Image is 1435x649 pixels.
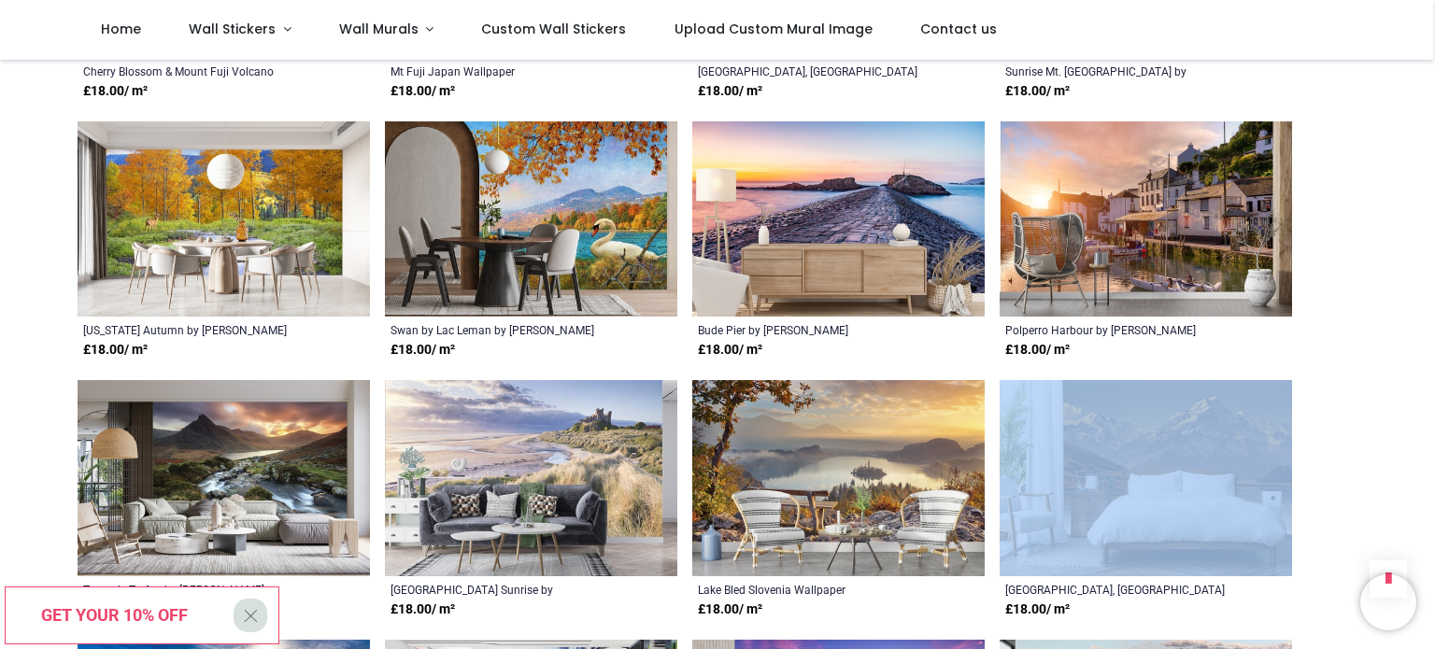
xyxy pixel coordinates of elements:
[692,121,985,317] img: Bude Pier Wall Mural by Gary Holpin
[391,63,616,78] a: Mt Fuji Japan Wallpaper
[101,20,141,38] span: Home
[83,322,308,337] a: [US_STATE] Autumn by [PERSON_NAME]
[83,582,308,597] a: Towards Tryfan by [PERSON_NAME]
[698,82,762,101] strong: £ 18.00 / m²
[385,121,677,317] img: Swan by Lac Leman Wall Mural by Chris Vest
[339,20,419,38] span: Wall Murals
[78,121,370,317] img: Colorado Autumn Wall Mural by Chris Vest
[698,600,762,619] strong: £ 18.00 / m²
[1005,341,1070,360] strong: £ 18.00 / m²
[1005,322,1230,337] a: Polperro Harbour by [PERSON_NAME]
[698,63,923,78] a: [GEOGRAPHIC_DATA], [GEOGRAPHIC_DATA] Landscape Wallpaper
[698,341,762,360] strong: £ 18.00 / m²
[1000,380,1292,576] img: Mount Cook, New Zealand Misty Mountain Wall Mural Wallpaper
[189,20,276,38] span: Wall Stickers
[698,582,923,597] a: Lake Bled Slovenia Wallpaper
[1005,582,1230,597] a: [GEOGRAPHIC_DATA], [GEOGRAPHIC_DATA] [PERSON_NAME] Mountain Wallpaper
[391,322,616,337] a: Swan by Lac Leman by [PERSON_NAME]
[1360,574,1416,630] iframe: Brevo live chat
[391,341,455,360] strong: £ 18.00 / m²
[1005,63,1230,78] a: Sunrise Mt. [GEOGRAPHIC_DATA] by [PERSON_NAME] Gallery
[1000,121,1292,317] img: Polperro Harbour Wall Mural by Andrew Roland
[391,82,455,101] strong: £ 18.00 / m²
[83,341,148,360] strong: £ 18.00 / m²
[1005,600,1070,619] strong: £ 18.00 / m²
[920,20,997,38] span: Contact us
[83,63,308,78] a: Cherry Blossom & Mount Fuji Volcano Wallpaper
[385,380,677,576] img: Bamburgh Castle Sunrise Wall Mural by Francis Taylor
[1005,82,1070,101] strong: £ 18.00 / m²
[391,582,616,597] a: [GEOGRAPHIC_DATA] Sunrise by [PERSON_NAME]
[83,82,148,101] strong: £ 18.00 / m²
[391,600,455,619] strong: £ 18.00 / m²
[698,322,923,337] a: Bude Pier by [PERSON_NAME]
[675,20,873,38] span: Upload Custom Mural Image
[692,380,985,576] img: Lake Bled Slovenia Wall Mural Wallpaper
[78,380,370,576] img: Towards Tryfan Wall Mural by Andrew Ray
[481,20,626,38] span: Custom Wall Stickers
